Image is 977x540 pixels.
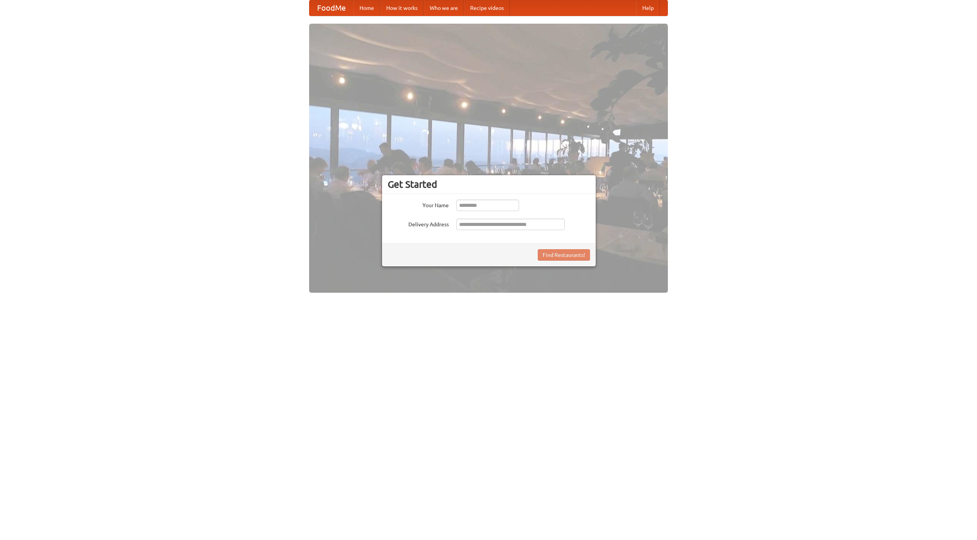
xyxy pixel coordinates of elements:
a: Home [353,0,380,16]
a: Recipe videos [464,0,510,16]
a: Who we are [424,0,464,16]
button: Find Restaurants! [538,249,590,261]
label: Your Name [388,200,449,209]
a: FoodMe [310,0,353,16]
h3: Get Started [388,179,590,190]
a: How it works [380,0,424,16]
a: Help [636,0,660,16]
label: Delivery Address [388,219,449,228]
